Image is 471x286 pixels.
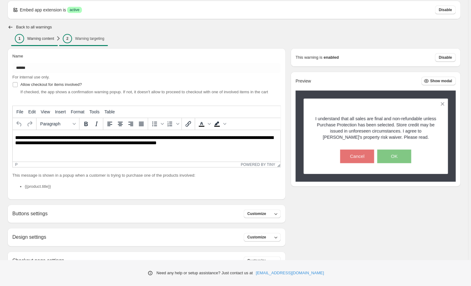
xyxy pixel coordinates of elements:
span: View [41,109,50,114]
span: If checked, the app shows a confirmation warning popup. If not, it doesn't allow to proceed to ch... [20,90,268,94]
p: This warning is [295,54,322,61]
div: 2 [63,34,72,43]
button: Show modal [421,77,456,85]
span: Customize [247,235,266,240]
button: Align left [104,119,115,129]
div: Resize [275,162,280,167]
span: Paragraph [40,121,70,126]
strong: enabled [324,54,339,61]
span: Format [71,109,84,114]
button: Align center [115,119,125,129]
button: Insert/edit link [183,119,193,129]
span: Table [104,109,115,114]
button: Italic [91,119,102,129]
button: Bold [81,119,91,129]
span: Allow checkout for items involved? [20,82,82,87]
span: Edit [28,109,36,114]
span: Disable [439,55,452,60]
span: Show modal [430,78,452,83]
div: 1 [15,34,24,43]
button: Formats [38,119,78,129]
button: Disable [435,53,456,62]
span: Tools [89,109,100,114]
a: Powered by Tiny [241,162,275,167]
span: Disable [439,7,452,12]
button: Justify [136,119,146,129]
a: [EMAIL_ADDRESS][DOMAIN_NAME] [256,270,324,276]
span: File [16,109,23,114]
div: Numbered list [165,119,180,129]
p: Embed app extension is [20,7,66,13]
button: Align right [125,119,136,129]
div: Text color [196,119,212,129]
span: Name [12,54,23,58]
h2: Preview [295,78,311,84]
span: Insert [55,109,66,114]
h2: Buttons settings [12,211,48,217]
p: This message is shown in a popup when a customer is trying to purchase one of the products involved: [12,172,281,179]
button: Customize [244,233,281,242]
h2: Checkout page settings [12,258,64,263]
button: Redo [24,119,35,129]
h2: Back to all warnings [16,25,52,30]
span: Customize [247,211,266,216]
p: Warning targeting [75,36,104,41]
button: Customize [244,256,281,265]
span: For internal use only. [12,75,49,79]
button: Disable [435,6,456,14]
span: active [70,7,79,12]
span: Customize [247,258,266,263]
button: Cancel [340,149,374,163]
p: Warning content [27,36,54,41]
li: {{product.title}} [25,183,281,190]
button: Customize [244,209,281,218]
p: I understand that all sales are final and non-refundable unless Purchase Protection has been sele... [314,116,437,140]
iframe: Rich Text Area [13,130,280,162]
div: Background color [212,119,227,129]
h2: Design settings [12,234,46,240]
button: OK [377,149,411,163]
div: p [15,162,18,167]
div: Bullet list [149,119,165,129]
button: Undo [14,119,24,129]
